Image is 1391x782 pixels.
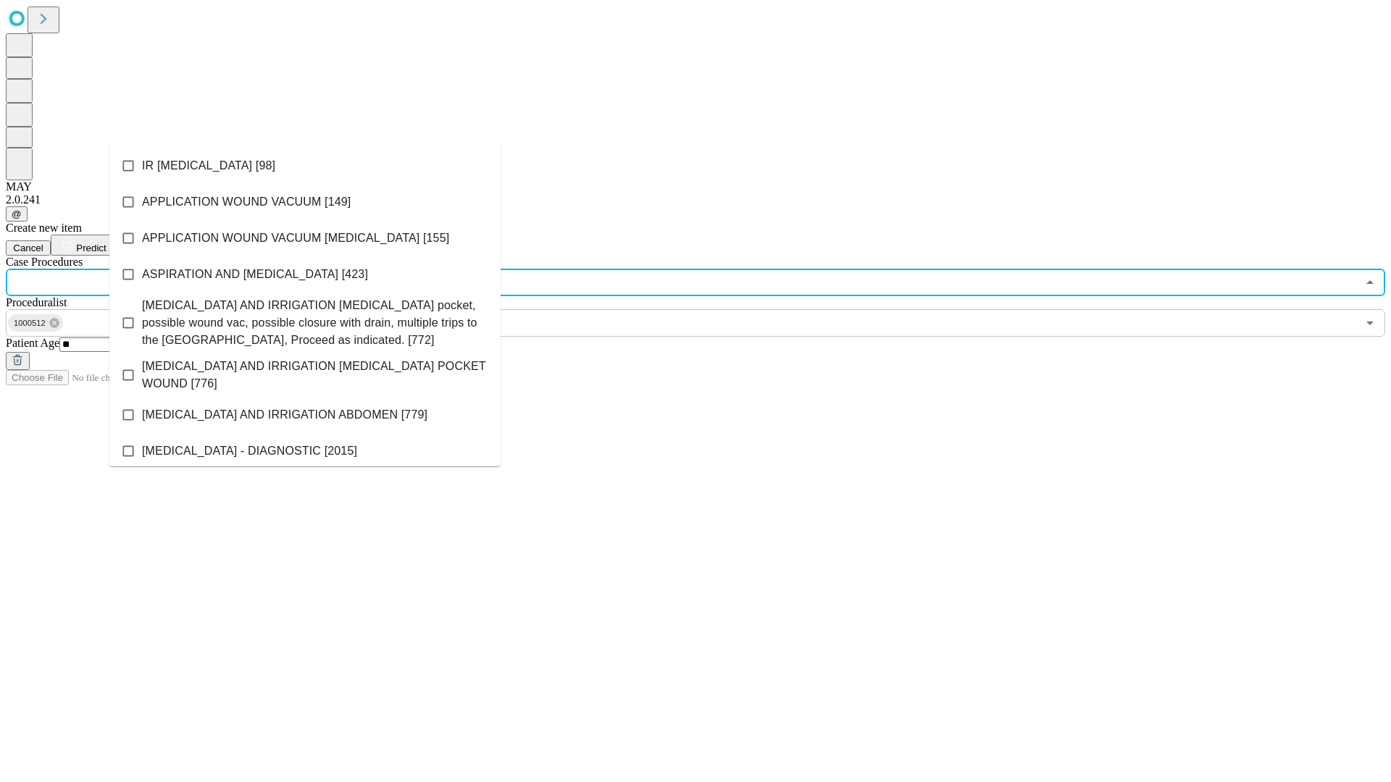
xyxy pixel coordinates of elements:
span: [MEDICAL_DATA] AND IRRIGATION [MEDICAL_DATA] pocket, possible wound vac, possible closure with dr... [142,297,489,349]
span: @ [12,209,22,219]
span: IR [MEDICAL_DATA] [98] [142,157,275,175]
span: 1000512 [8,315,51,332]
button: Close [1360,272,1380,293]
span: Patient Age [6,337,59,349]
div: 2.0.241 [6,193,1385,206]
span: [MEDICAL_DATA] AND IRRIGATION ABDOMEN [779] [142,406,427,424]
span: Predict [76,243,106,253]
span: APPLICATION WOUND VACUUM [149] [142,193,351,211]
span: Create new item [6,222,82,234]
div: MAY [6,180,1385,193]
button: Predict [51,235,117,256]
button: Cancel [6,240,51,256]
span: ASPIRATION AND [MEDICAL_DATA] [423] [142,266,368,283]
span: Cancel [13,243,43,253]
button: Open [1360,313,1380,333]
button: @ [6,206,28,222]
span: Scheduled Procedure [6,256,83,268]
span: [MEDICAL_DATA] AND IRRIGATION [MEDICAL_DATA] POCKET WOUND [776] [142,358,489,392]
span: APPLICATION WOUND VACUUM [MEDICAL_DATA] [155] [142,230,449,247]
div: 1000512 [8,314,63,332]
span: Proceduralist [6,296,67,308]
span: [MEDICAL_DATA] - DIAGNOSTIC [2015] [142,442,357,460]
